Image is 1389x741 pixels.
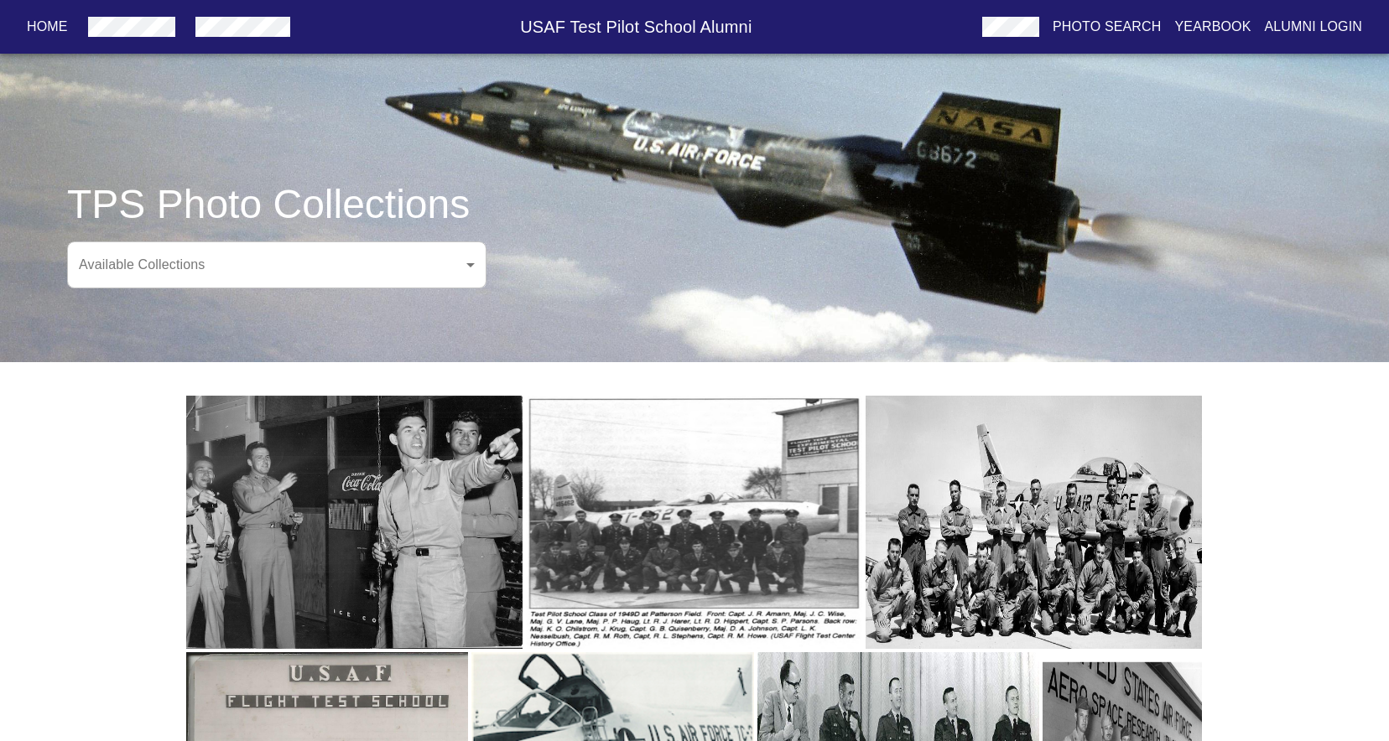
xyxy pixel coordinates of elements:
[1168,12,1257,42] button: Yearbook
[1046,12,1168,42] button: Photo Search
[1258,12,1370,42] button: Alumni Login
[67,181,470,228] h3: TPS Photo Collections
[20,12,75,42] button: Home
[1265,17,1363,37] p: Alumni Login
[297,13,975,40] h6: USAF Test Pilot School Alumni
[67,241,486,288] div: ​
[27,17,68,37] p: Home
[186,396,523,649] img: Class 1949C, From Left to Right: Joseph John "Tym" Tymczyszyn, 1st Lt. Thomas Blazing, 1st Lt. Ri...
[1053,17,1162,37] p: Photo Search
[866,396,1202,649] img: Class 1958A - Front row, Left to Right: Henry E. Chouteau (Northrup), 1st Lt Ralph C. Rich, Capt ...
[526,396,862,649] img: Class 1949D
[1174,17,1251,37] p: Yearbook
